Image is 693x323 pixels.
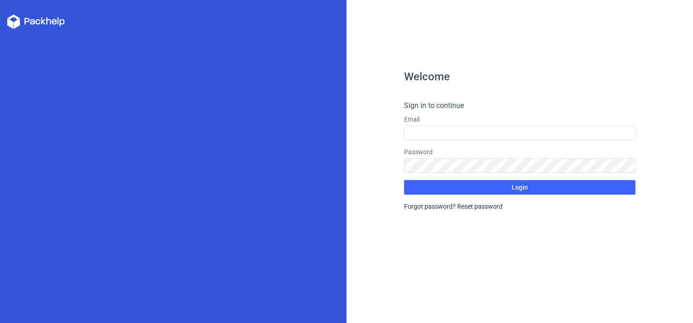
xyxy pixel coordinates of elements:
h4: Sign in to continue [404,100,635,111]
span: Login [512,184,528,191]
label: Email [404,115,635,124]
a: Reset password [457,203,503,210]
label: Password [404,147,635,157]
div: Forgot password? [404,202,635,211]
h1: Welcome [404,71,635,82]
button: Login [404,180,635,195]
